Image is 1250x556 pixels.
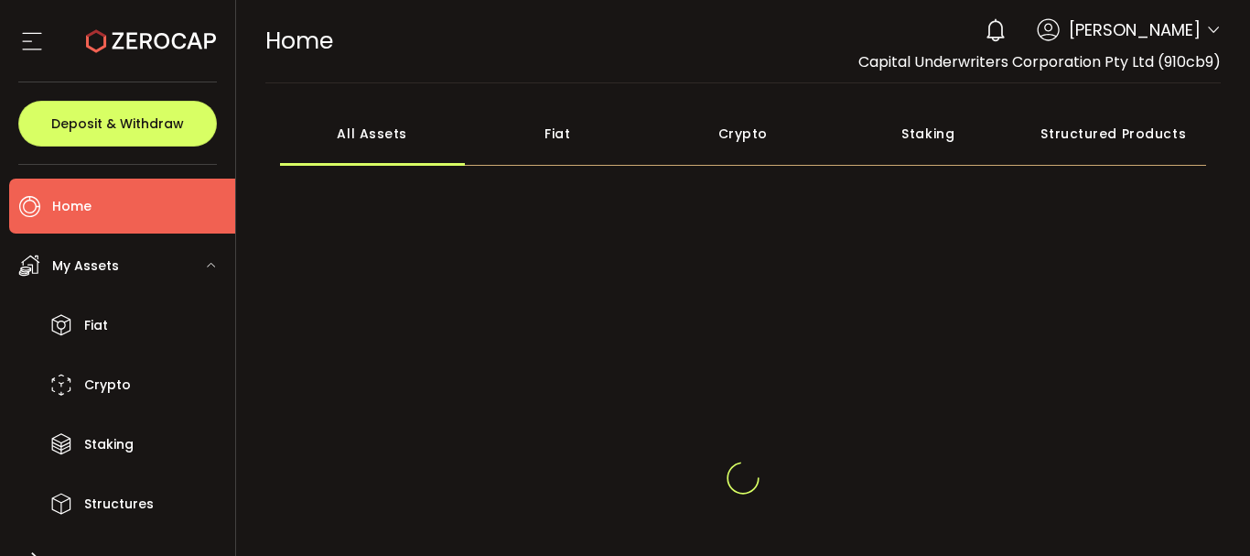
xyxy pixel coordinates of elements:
[465,102,651,166] div: Fiat
[265,25,333,57] span: Home
[18,101,217,147] button: Deposit & Withdraw
[84,431,134,458] span: Staking
[1069,17,1201,42] span: [PERSON_NAME]
[52,193,92,220] span: Home
[52,253,119,279] span: My Assets
[84,312,108,339] span: Fiat
[51,117,184,130] span: Deposit & Withdraw
[1021,102,1207,166] div: Structured Products
[835,102,1021,166] div: Staking
[84,491,154,518] span: Structures
[280,102,466,166] div: All Assets
[651,102,836,166] div: Crypto
[84,372,131,398] span: Crypto
[858,51,1221,72] span: Capital Underwriters Corporation Pty Ltd (910cb9)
